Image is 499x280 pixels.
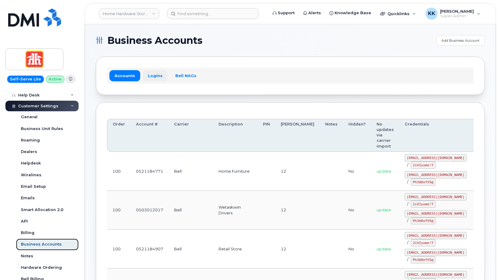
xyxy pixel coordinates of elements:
[275,191,320,230] td: 12
[371,119,399,152] th: No updates via carrier import
[377,169,391,174] span: update
[169,191,213,230] td: Bell
[131,191,169,230] td: 0503012017
[107,119,131,152] th: Order
[275,230,320,269] td: 12
[377,246,391,251] span: update
[411,239,436,246] code: 2iVIyome!T
[170,70,202,81] a: Bell NAGs
[343,119,371,152] th: Hidden?
[411,256,436,263] code: Ph3A0ofV5@
[405,193,467,200] code: [EMAIL_ADDRESS][DOMAIN_NAME]
[405,154,467,161] code: [EMAIL_ADDRESS][DOMAIN_NAME]
[213,191,258,230] td: Wetaskiwin Drivers
[411,217,436,225] code: Ph3A0ofV5@
[107,152,131,191] td: 100
[405,210,467,217] code: [EMAIL_ADDRESS][DOMAIN_NAME]
[131,152,169,191] td: 0521184771
[213,152,258,191] td: Home Furniture
[109,70,140,81] a: Accounts
[343,191,371,230] td: No
[169,230,213,269] td: Bell
[169,152,213,191] td: Bell
[411,200,436,208] code: 2iVIyome!T
[407,162,408,167] span: /
[407,179,408,184] span: /
[407,257,408,262] span: /
[107,230,131,269] td: 100
[213,119,258,152] th: Description
[343,230,371,269] td: No
[275,119,320,152] th: [PERSON_NAME]
[377,207,391,212] span: update
[407,240,408,245] span: /
[407,218,408,223] span: /
[411,161,436,169] code: 2iVIyome!T
[131,230,169,269] td: 0521184907
[143,70,168,81] a: Logins
[405,249,467,256] code: [EMAIL_ADDRESS][DOMAIN_NAME]
[320,119,343,152] th: Notes
[213,230,258,269] td: Retail Store
[405,171,467,178] code: [EMAIL_ADDRESS][DOMAIN_NAME]
[131,119,169,152] th: Account #
[407,201,408,206] span: /
[258,119,275,152] th: PIN
[405,232,467,239] code: [EMAIL_ADDRESS][DOMAIN_NAME]
[107,36,203,45] span: Business Accounts
[107,191,131,230] td: 100
[411,178,436,186] code: Ph3A0ofV5@
[275,152,320,191] td: 12
[436,35,485,46] a: Add Business Account
[169,119,213,152] th: Carrier
[405,271,467,278] code: [EMAIL_ADDRESS][DOMAIN_NAME]
[343,152,371,191] td: No
[399,119,472,152] th: Credentials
